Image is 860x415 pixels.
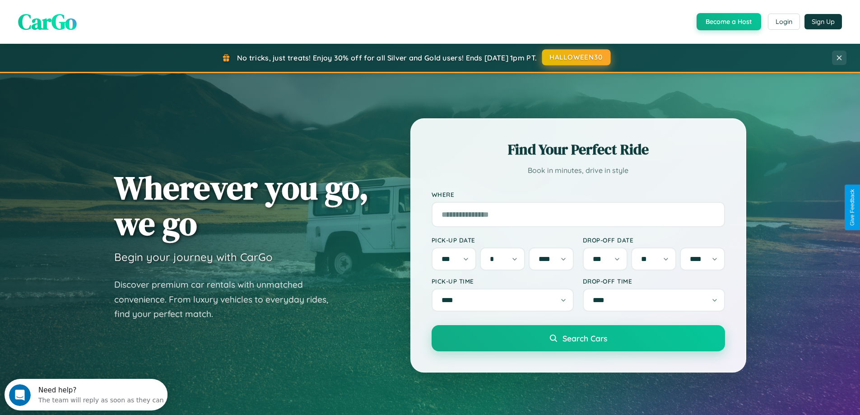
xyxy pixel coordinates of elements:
[4,4,168,28] div: Open Intercom Messenger
[114,277,340,322] p: Discover premium car rentals with unmatched convenience. From luxury vehicles to everyday rides, ...
[697,13,761,30] button: Become a Host
[114,250,273,264] h3: Begin your journey with CarGo
[432,236,574,244] label: Pick-up Date
[542,49,611,65] button: HALLOWEEN30
[237,53,537,62] span: No tricks, just treats! Enjoy 30% off for all Silver and Gold users! Ends [DATE] 1pm PT.
[432,325,725,351] button: Search Cars
[9,384,31,406] iframe: Intercom live chat
[432,164,725,177] p: Book in minutes, drive in style
[432,191,725,198] label: Where
[804,14,842,29] button: Sign Up
[34,15,159,24] div: The team will reply as soon as they can
[583,236,725,244] label: Drop-off Date
[114,170,369,241] h1: Wherever you go, we go
[583,277,725,285] label: Drop-off Time
[432,140,725,159] h2: Find Your Perfect Ride
[34,8,159,15] div: Need help?
[849,189,855,226] div: Give Feedback
[562,333,607,343] span: Search Cars
[432,277,574,285] label: Pick-up Time
[18,7,77,37] span: CarGo
[5,379,167,410] iframe: Intercom live chat discovery launcher
[768,14,800,30] button: Login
